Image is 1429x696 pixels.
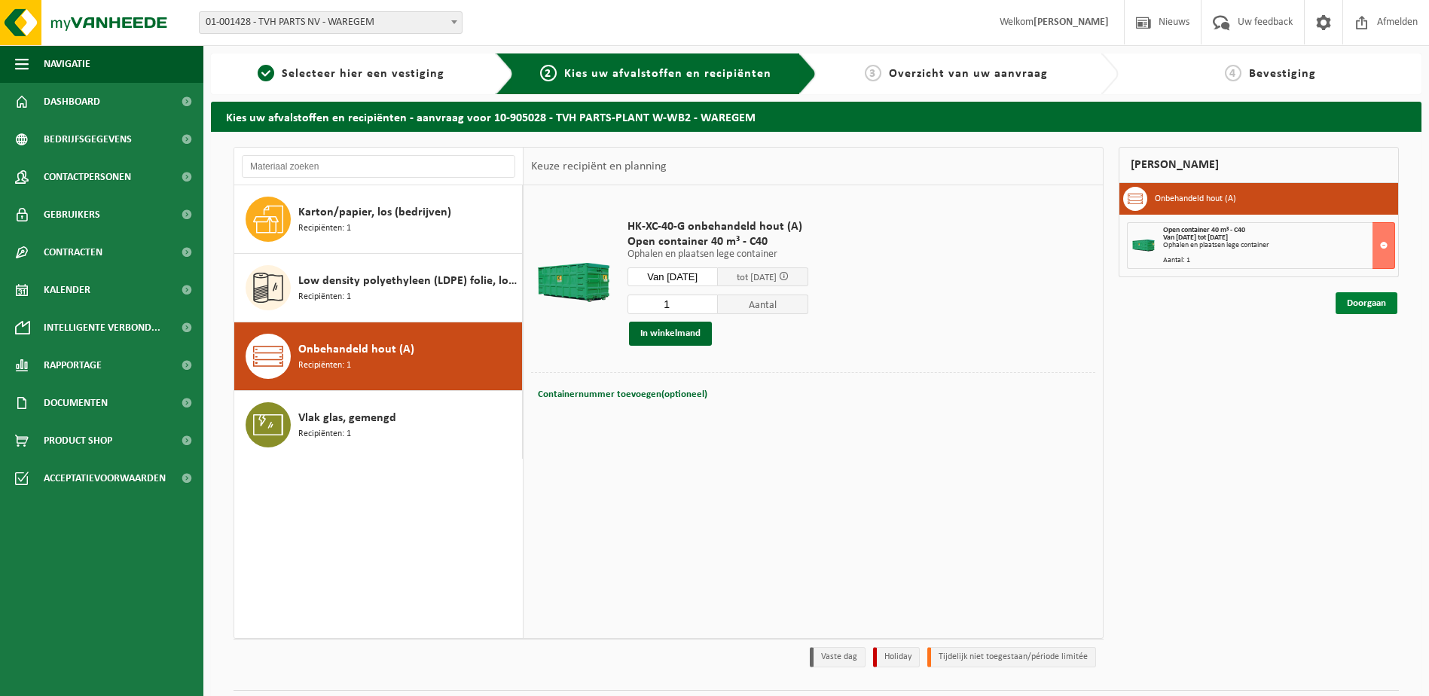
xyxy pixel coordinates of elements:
[44,83,100,121] span: Dashboard
[44,234,102,271] span: Contracten
[298,427,351,441] span: Recipiënten: 1
[1034,17,1109,28] strong: [PERSON_NAME]
[298,290,351,304] span: Recipiënten: 1
[298,221,351,236] span: Recipiënten: 1
[44,271,90,309] span: Kalender
[44,121,132,158] span: Bedrijfsgegevens
[1163,242,1394,249] div: Ophalen en plaatsen lege container
[211,102,1421,131] h2: Kies uw afvalstoffen en recipiënten - aanvraag voor 10-905028 - TVH PARTS-PLANT W-WB2 - WAREGEM
[718,295,808,314] span: Aantal
[1163,234,1228,242] strong: Van [DATE] tot [DATE]
[298,409,396,427] span: Vlak glas, gemengd
[1119,147,1399,183] div: [PERSON_NAME]
[44,384,108,422] span: Documenten
[1155,187,1236,211] h3: Onbehandeld hout (A)
[927,647,1096,667] li: Tijdelijk niet toegestaan/période limitée
[200,12,462,33] span: 01-001428 - TVH PARTS NV - WAREGEM
[524,148,674,185] div: Keuze recipiënt en planning
[298,272,518,290] span: Low density polyethyleen (LDPE) folie, los, naturel/gekleurd (80/20)
[627,249,808,260] p: Ophalen en plaatsen lege container
[865,65,881,81] span: 3
[44,196,100,234] span: Gebruikers
[234,254,523,322] button: Low density polyethyleen (LDPE) folie, los, naturel/gekleurd (80/20) Recipiënten: 1
[298,203,451,221] span: Karton/papier, los (bedrijven)
[44,45,90,83] span: Navigatie
[199,11,463,34] span: 01-001428 - TVH PARTS NV - WAREGEM
[1336,292,1397,314] a: Doorgaan
[234,185,523,254] button: Karton/papier, los (bedrijven) Recipiënten: 1
[44,158,131,196] span: Contactpersonen
[242,155,515,178] input: Materiaal zoeken
[889,68,1048,80] span: Overzicht van uw aanvraag
[627,267,718,286] input: Selecteer datum
[810,647,866,667] li: Vaste dag
[298,359,351,373] span: Recipiënten: 1
[629,322,712,346] button: In winkelmand
[218,65,484,83] a: 1Selecteer hier een vestiging
[44,346,102,384] span: Rapportage
[540,65,557,81] span: 2
[627,219,808,234] span: HK-XC-40-G onbehandeld hout (A)
[298,340,414,359] span: Onbehandeld hout (A)
[44,459,166,497] span: Acceptatievoorwaarden
[44,309,160,346] span: Intelligente verbond...
[737,273,777,282] span: tot [DATE]
[234,322,523,391] button: Onbehandeld hout (A) Recipiënten: 1
[1163,226,1245,234] span: Open container 40 m³ - C40
[627,234,808,249] span: Open container 40 m³ - C40
[282,68,444,80] span: Selecteer hier een vestiging
[1249,68,1316,80] span: Bevestiging
[1225,65,1241,81] span: 4
[234,391,523,459] button: Vlak glas, gemengd Recipiënten: 1
[258,65,274,81] span: 1
[538,389,707,399] span: Containernummer toevoegen(optioneel)
[873,647,920,667] li: Holiday
[536,384,709,405] button: Containernummer toevoegen(optioneel)
[44,422,112,459] span: Product Shop
[564,68,771,80] span: Kies uw afvalstoffen en recipiënten
[1163,257,1394,264] div: Aantal: 1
